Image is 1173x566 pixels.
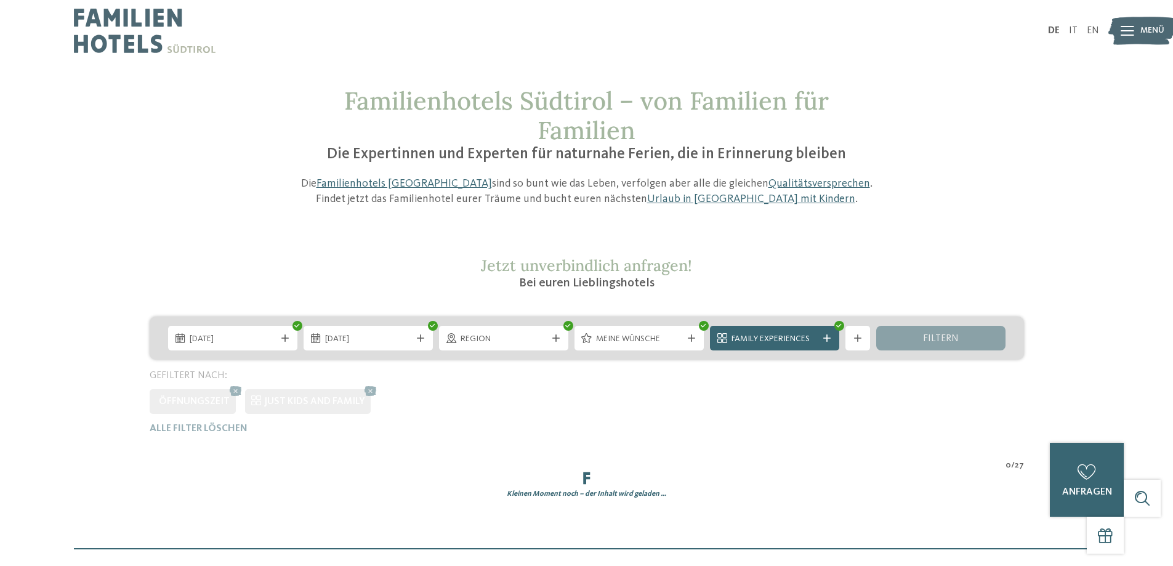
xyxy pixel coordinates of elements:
[1062,487,1112,497] span: anfragen
[316,178,492,189] a: Familienhotels [GEOGRAPHIC_DATA]
[1011,459,1015,472] span: /
[519,277,655,289] span: Bei euren Lieblingshotels
[768,178,870,189] a: Qualitätsversprechen
[1048,26,1060,36] a: DE
[1006,459,1011,472] span: 0
[1069,26,1078,36] a: IT
[140,489,1033,499] div: Kleinen Moment noch – der Inhalt wird geladen …
[461,333,547,346] span: Region
[190,333,276,346] span: [DATE]
[732,333,818,346] span: Family Experiences
[325,333,411,346] span: [DATE]
[1140,25,1164,37] span: Menü
[294,176,879,207] p: Die sind so bunt wie das Leben, verfolgen aber alle die gleichen . Findet jetzt das Familienhotel...
[1050,443,1124,517] a: anfragen
[327,147,846,162] span: Die Expertinnen und Experten für naturnahe Ferien, die in Erinnerung bleiben
[647,193,855,204] a: Urlaub in [GEOGRAPHIC_DATA] mit Kindern
[344,85,829,146] span: Familienhotels Südtirol – von Familien für Familien
[1087,26,1099,36] a: EN
[1015,459,1024,472] span: 27
[596,333,682,346] span: Meine Wünsche
[481,256,692,275] span: Jetzt unverbindlich anfragen!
